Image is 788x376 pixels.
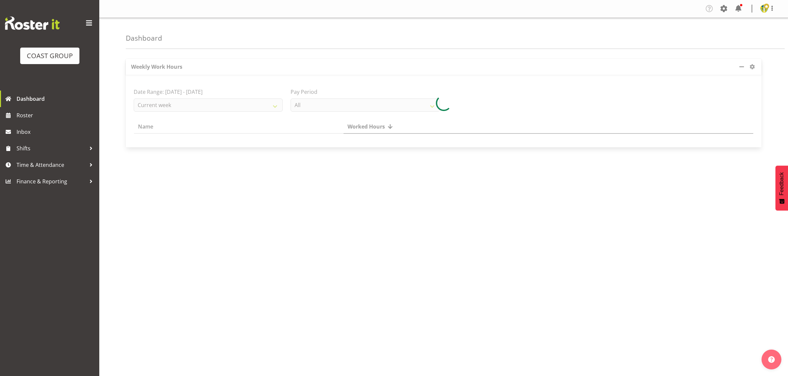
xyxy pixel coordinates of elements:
[17,127,96,137] span: Inbox
[760,5,768,13] img: kelly-butterill2f38e4a8002229d690527b448ac08cee.png
[768,356,775,363] img: help-xxl-2.png
[17,94,96,104] span: Dashboard
[17,143,86,153] span: Shifts
[5,17,60,30] img: Rosterit website logo
[779,172,785,195] span: Feedback
[17,176,86,186] span: Finance & Reporting
[17,110,96,120] span: Roster
[126,34,162,42] h4: Dashboard
[27,51,73,61] div: COAST GROUP
[17,160,86,170] span: Time & Attendance
[775,166,788,210] button: Feedback - Show survey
